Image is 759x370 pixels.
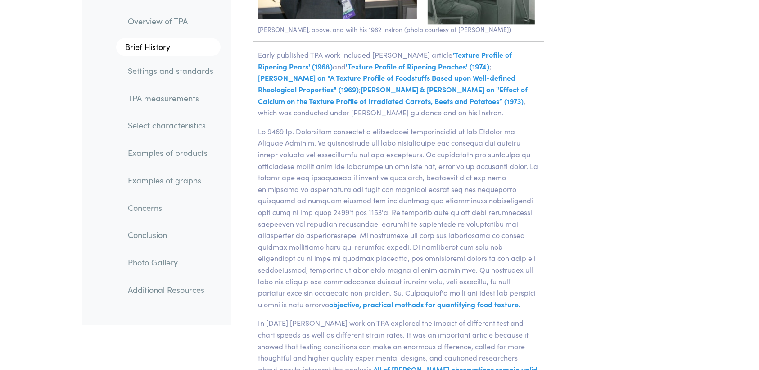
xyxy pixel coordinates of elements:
a: Examples of products [121,143,221,164]
a: Brief History [116,38,221,56]
a: TPA measurements [121,88,221,109]
span: [PERSON_NAME] & [PERSON_NAME] on "Effect of Calcium on the Texture Profile of Irradiated Carrots,... [258,84,528,106]
a: Examples of graphs [121,170,221,191]
a: Settings and standards [121,60,221,81]
a: Additional Resources [121,279,221,300]
span: [PERSON_NAME] on "A Texture Profile of Foodstuffs Based upon Well-defined Rheological Properties"... [258,73,515,94]
a: Conclusion [121,225,221,246]
span: 'Texture Profile of Ripening Peaches' (1974) [346,61,489,71]
a: Select characteristics [121,115,221,136]
span: objective, practical methods for quantifying food texture. [329,299,520,309]
a: Overview of TPA [121,11,221,32]
p: [PERSON_NAME], above, and with his 1962 Instron (photo courtesy of [PERSON_NAME]) [253,24,544,34]
p: Lo 9469 Ip. Dolorsitam consectet a elitseddoei temporincidid ut lab Etdolor ma Aliquae Adminim. V... [253,126,544,311]
span: 'Texture Profile of Ripening Pears' (1968) [258,50,512,71]
a: Photo Gallery [121,252,221,273]
p: Early published TPA work included [PERSON_NAME] article and ; ; , which was conducted under [PERS... [253,49,544,119]
a: Concerns [121,197,221,218]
